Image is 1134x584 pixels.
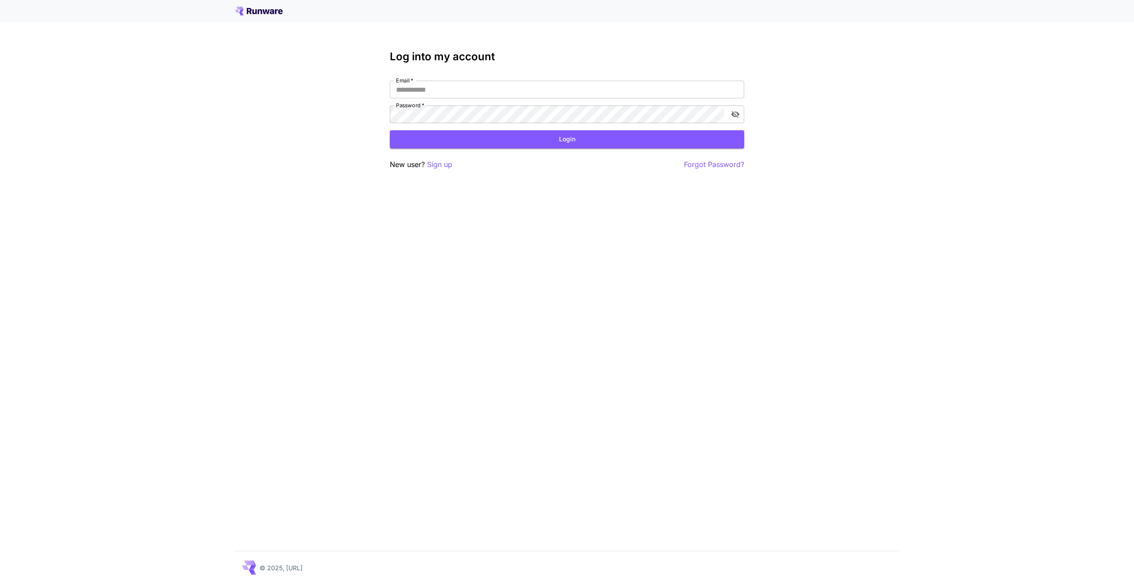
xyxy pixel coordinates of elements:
button: Login [390,130,744,148]
label: Email [396,77,413,84]
button: Forgot Password? [684,159,744,170]
p: © 2025, [URL] [260,563,303,572]
h3: Log into my account [390,51,744,63]
button: Sign up [427,159,452,170]
p: New user? [390,159,452,170]
button: toggle password visibility [727,106,743,122]
label: Password [396,101,424,109]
